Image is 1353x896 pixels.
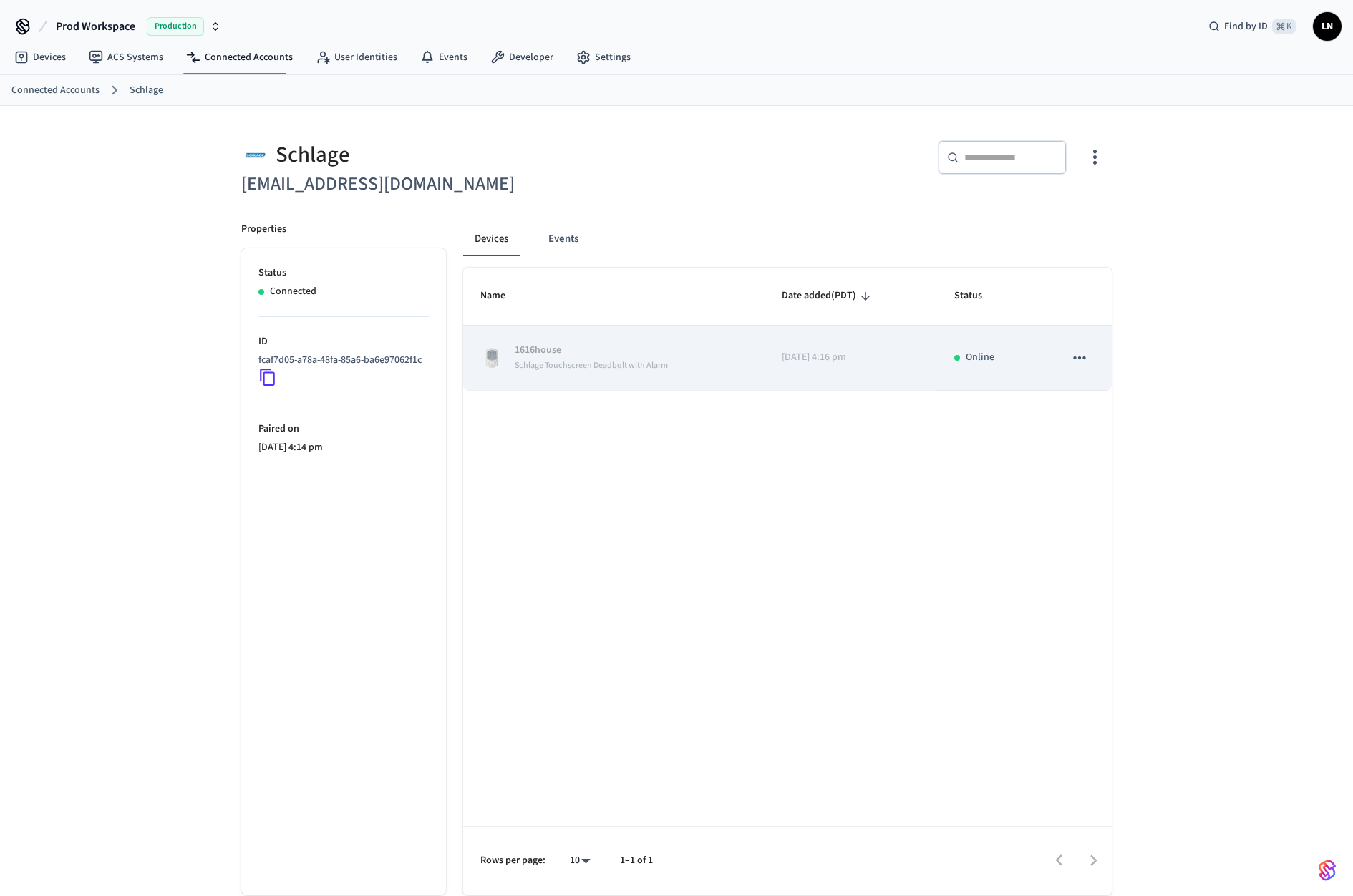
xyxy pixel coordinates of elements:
[1314,14,1340,39] span: LN
[463,222,520,256] button: Devices
[954,285,1001,307] span: Status
[515,343,668,358] p: 1616house
[130,83,163,98] a: Schlage
[11,83,100,98] a: Connected Accounts
[463,222,1112,256] div: connected account tabs
[563,850,597,871] div: 10
[77,44,175,70] a: ACS Systems
[620,853,653,868] p: 1–1 of 1
[537,222,590,256] button: Events
[241,140,668,170] div: Schlage
[270,284,316,299] p: Connected
[480,346,503,369] img: Schlage Sense Smart Deadbolt with Camelot Trim, Front
[258,266,429,281] p: Status
[479,44,565,70] a: Developer
[565,44,642,70] a: Settings
[258,440,429,455] p: [DATE] 4:14 pm
[258,353,422,368] p: fcaf7d05-a78a-48fa-85a6-ba6e97062f1c
[966,350,994,365] p: Online
[241,222,286,237] p: Properties
[175,44,304,70] a: Connected Accounts
[147,17,204,36] span: Production
[3,44,77,70] a: Devices
[515,359,668,371] span: Schlage Touchscreen Deadbolt with Alarm
[1272,19,1296,34] span: ⌘ K
[480,853,545,868] p: Rows per page:
[1197,14,1307,39] div: Find by ID⌘ K
[304,44,409,70] a: User Identities
[1319,859,1336,882] img: SeamLogoGradient.69752ec5.svg
[1224,19,1268,34] span: Find by ID
[241,140,270,170] img: Schlage Logo, Square
[258,334,429,349] p: ID
[56,18,135,35] span: Prod Workspace
[463,268,1112,391] table: sticky table
[409,44,479,70] a: Events
[782,350,921,365] p: [DATE] 4:16 pm
[1313,12,1342,41] button: LN
[782,285,875,307] span: Date added(PDT)
[241,170,668,199] h6: [EMAIL_ADDRESS][DOMAIN_NAME]
[258,422,429,437] p: Paired on
[480,285,524,307] span: Name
